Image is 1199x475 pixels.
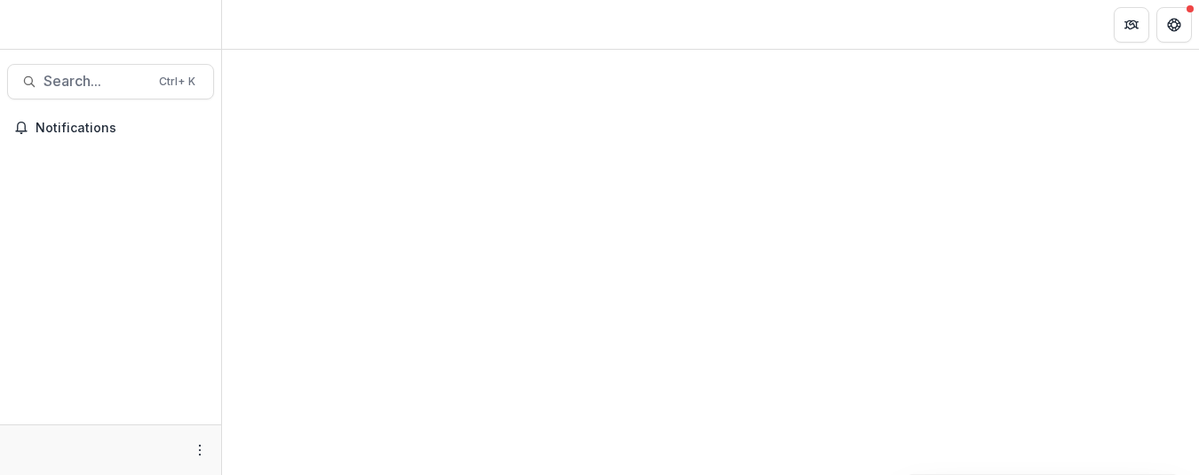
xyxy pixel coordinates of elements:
nav: breadcrumb [229,12,305,37]
span: Search... [44,73,148,90]
div: Ctrl + K [155,72,199,91]
button: Partners [1114,7,1149,43]
button: Notifications [7,114,214,142]
button: More [189,439,210,461]
button: Search... [7,64,214,99]
span: Notifications [36,121,207,136]
button: Get Help [1156,7,1192,43]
